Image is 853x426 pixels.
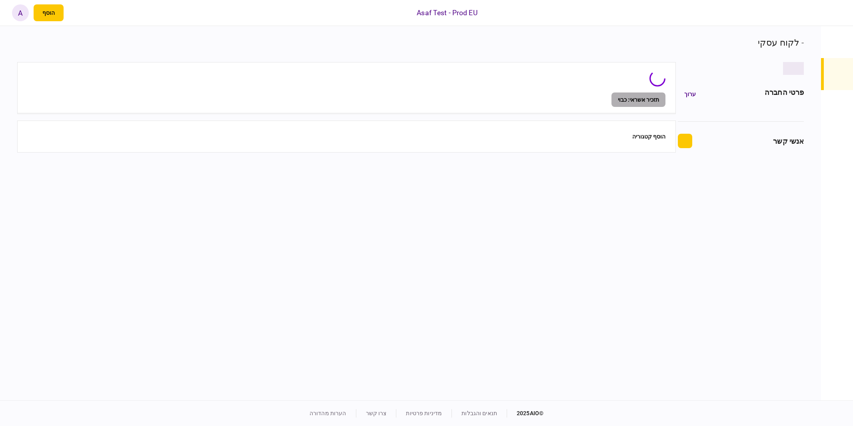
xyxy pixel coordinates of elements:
div: אנשי קשר [773,136,804,147]
a: הערות מהדורה [310,410,346,416]
a: תזכיר אשראי: כבוי [603,92,665,107]
button: link to underwriting page [38,36,52,50]
a: מדיניות פרטיות [406,410,442,416]
div: - לקוח עסקי [758,36,804,49]
div: © 2025 AIO [507,409,543,418]
button: פתח רשימת התראות [68,4,85,21]
button: תזכיר אשראי: כבוי [611,92,665,107]
button: A [12,4,29,21]
button: ערוך [678,87,702,101]
div: Asaf Test - Prod EU [417,8,477,18]
a: צרו קשר [366,410,387,416]
button: פתח תפריט להוספת לקוח [34,4,64,21]
a: תנאים והגבלות [461,410,497,416]
button: הוסף קטגוריה [632,133,665,140]
div: פרטי החברה [765,87,804,101]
